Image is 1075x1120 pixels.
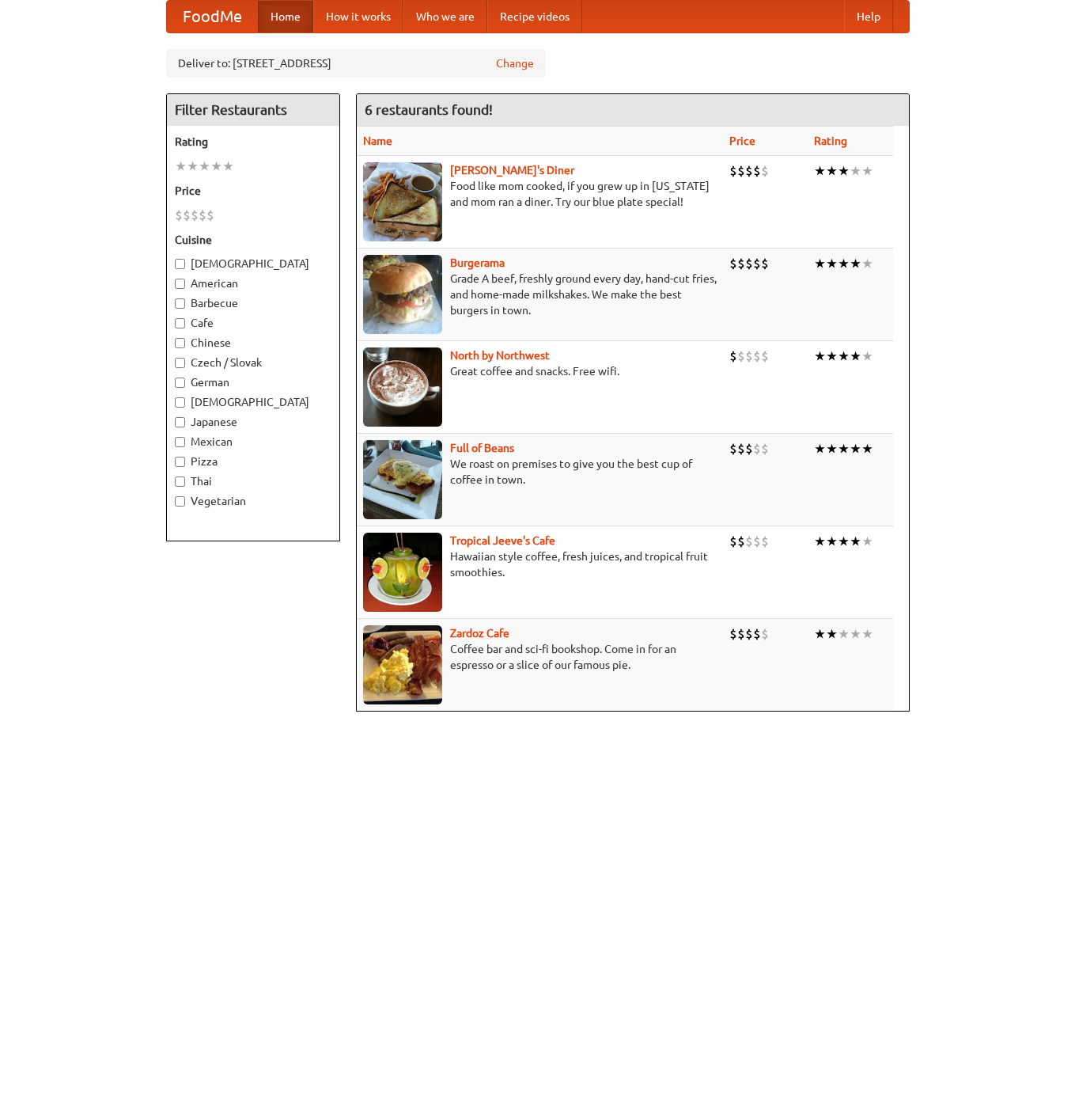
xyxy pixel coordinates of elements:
[363,271,717,318] p: Grade A beef, freshly ground every day, hand-cut fries, and home-made milkshakes. We make the bes...
[753,440,761,457] li: $
[175,275,331,291] label: American
[753,533,761,550] li: $
[183,207,191,224] li: $
[729,347,737,365] li: $
[861,162,873,180] li: ★
[850,347,861,365] li: ★
[313,1,403,32] a: How it works
[844,1,893,32] a: Help
[826,533,838,550] li: ★
[838,347,850,365] li: ★
[258,1,313,32] a: Home
[175,318,185,328] input: Cafe
[175,434,331,450] label: Mexican
[365,102,493,117] ng-pluralize: 6 restaurants found!
[450,349,550,362] a: North by Northwest
[745,255,753,272] li: $
[175,476,185,487] input: Thai
[826,347,838,365] li: ★
[737,533,745,550] li: $
[753,347,761,365] li: $
[761,533,769,550] li: $
[363,456,717,488] p: We roast on premises to give you the best cup of coffee in town.
[363,178,717,210] p: Food like mom cooked, if you grew up in [US_STATE] and mom ran a diner. Try our blue plate special!
[761,347,769,365] li: $
[187,158,199,175] li: ★
[363,363,717,379] p: Great coffee and snacks. Free wifi.
[814,533,826,550] li: ★
[838,162,850,180] li: ★
[814,625,826,643] li: ★
[761,162,769,180] li: $
[761,255,769,272] li: $
[363,641,717,673] p: Coffee bar and sci-fi bookshop. Come in for an espresso or a slice of our famous pie.
[814,162,826,180] li: ★
[753,625,761,643] li: $
[363,347,442,427] img: north.jpg
[450,256,505,269] a: Burgerama
[729,135,755,147] a: Price
[814,255,826,272] li: ★
[175,315,331,331] label: Cafe
[167,94,339,126] h4: Filter Restaurants
[850,255,861,272] li: ★
[826,625,838,643] li: ★
[861,440,873,457] li: ★
[745,533,753,550] li: $
[175,298,185,309] input: Barbecue
[761,440,769,457] li: $
[199,158,210,175] li: ★
[861,347,873,365] li: ★
[745,347,753,365] li: $
[363,135,392,147] a: Name
[175,417,185,427] input: Japanese
[737,625,745,643] li: $
[175,183,331,199] h5: Price
[363,549,717,580] p: Hawaiian style coffee, fresh juices, and tropical fruit smoothies.
[363,625,442,704] img: zardoz.jpg
[175,397,185,408] input: [DEMOGRAPHIC_DATA]
[496,55,534,71] a: Change
[861,533,873,550] li: ★
[206,207,214,224] li: $
[175,394,331,410] label: [DEMOGRAPHIC_DATA]
[814,135,847,147] a: Rating
[175,355,331,370] label: Czech / Slovak
[737,440,745,457] li: $
[814,440,826,457] li: ★
[450,164,574,177] a: [PERSON_NAME]'s Diner
[175,295,331,311] label: Barbecue
[814,347,826,365] li: ★
[753,162,761,180] li: $
[175,457,185,467] input: Pizza
[737,162,745,180] li: $
[838,255,850,272] li: ★
[175,374,331,390] label: German
[861,625,873,643] li: ★
[166,49,546,78] div: Deliver to: [STREET_ADDRESS]
[199,207,206,224] li: $
[175,414,331,430] label: Japanese
[450,534,555,547] a: Tropical Jeeve's Cafe
[450,627,509,640] a: Zardoz Cafe
[175,378,185,388] input: German
[175,158,187,175] li: ★
[210,158,222,175] li: ★
[761,625,769,643] li: $
[222,158,234,175] li: ★
[487,1,582,32] a: Recipe videos
[745,440,753,457] li: $
[729,255,737,272] li: $
[729,440,737,457] li: $
[167,1,258,32] a: FoodMe
[745,162,753,180] li: $
[745,625,753,643] li: $
[737,255,745,272] li: $
[175,207,183,224] li: $
[175,493,331,509] label: Vegetarian
[175,232,331,248] h5: Cuisine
